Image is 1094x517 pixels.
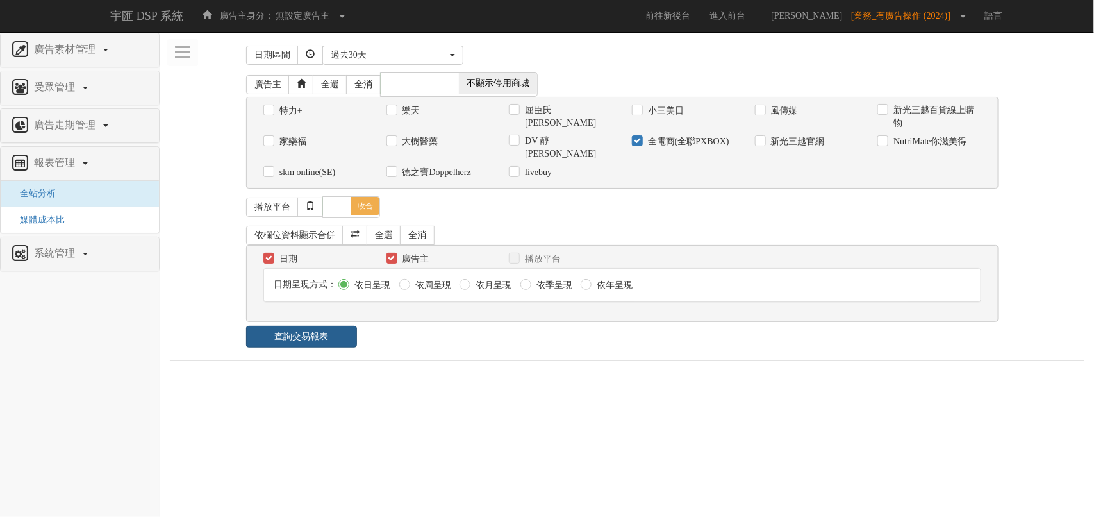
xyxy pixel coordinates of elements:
[10,40,149,60] a: 廣告素材管理
[645,135,729,148] label: 全電商(全聯PXBOX)
[593,279,633,292] label: 依年呈現
[765,11,849,21] span: [PERSON_NAME]
[31,44,102,55] span: 廣告素材管理
[472,279,511,292] label: 依月呈現
[220,11,274,21] span: 廣告主身分：
[331,49,447,62] div: 過去30天
[10,189,56,198] a: 全站分析
[31,81,81,92] span: 受眾管理
[10,153,149,174] a: 報表管理
[522,104,613,130] label: 屈臣氏[PERSON_NAME]
[459,73,537,94] span: 不顯示停用商城
[351,197,379,215] span: 收合
[276,135,306,148] label: 家樂福
[10,215,65,225] a: 媒體成本比
[399,105,420,117] label: 樂天
[768,105,798,117] label: 風傳媒
[522,135,613,160] label: DV 醇[PERSON_NAME]
[645,105,684,117] label: 小三美日
[322,46,463,65] button: 過去30天
[851,11,957,21] span: [業務_有廣告操作 (2024)]
[31,157,81,168] span: 報表管理
[10,115,149,136] a: 廣告走期管理
[399,253,429,266] label: 廣告主
[768,135,825,148] label: 新光三越官網
[10,244,149,264] a: 系統管理
[313,75,347,94] a: 全選
[31,248,81,258] span: 系統管理
[890,104,981,130] label: 新光三越百貨線上購物
[274,280,336,289] span: 日期呈現方式：
[31,119,102,130] span: 廣告走期管理
[399,166,471,179] label: 德之寶Doppelherz
[412,279,451,292] label: 依周呈現
[522,166,552,179] label: livebuy
[890,135,966,148] label: NutriMate你滋美得
[276,253,297,266] label: 日期
[276,166,336,179] label: skm online(SE)
[400,226,435,245] a: 全消
[533,279,572,292] label: 依季呈現
[399,135,438,148] label: 大樹醫藥
[10,78,149,98] a: 受眾管理
[246,326,357,348] a: 查詢交易報表
[351,279,390,292] label: 依日呈現
[276,105,303,117] label: 特力+
[276,11,330,21] span: 無設定廣告主
[522,253,561,266] label: 播放平台
[367,226,401,245] a: 全選
[346,75,381,94] a: 全消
